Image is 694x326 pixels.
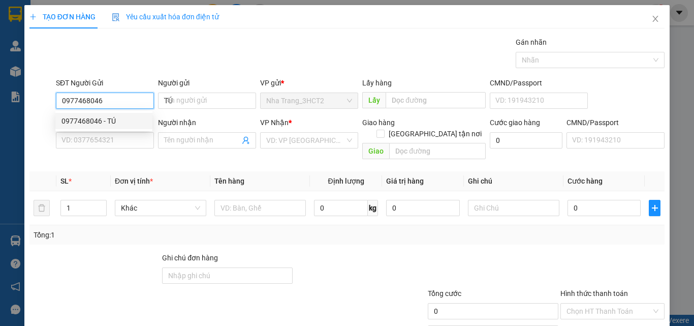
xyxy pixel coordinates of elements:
span: VP Nhận [260,118,289,127]
span: TẠO ĐƠN HÀNG [29,13,96,21]
span: Yêu cầu xuất hóa đơn điện tử [112,13,219,21]
div: 0977468046 - TÚ [55,113,152,129]
span: Tổng cước [428,289,461,298]
input: Dọc đường [386,92,486,108]
button: delete [34,200,50,216]
span: Đơn vị tính [115,177,153,185]
input: Ghi chú đơn hàng [162,268,293,284]
span: Giá trị hàng [386,177,424,185]
div: 0977468046 - TÚ [61,115,146,127]
span: plus [649,204,660,212]
button: plus [649,200,660,216]
div: CMND/Passport [566,117,665,128]
label: Ghi chú đơn hàng [162,254,218,262]
b: Gửi khách hàng [62,15,101,63]
th: Ghi chú [464,171,563,191]
input: Cước giao hàng [490,132,562,149]
label: Gán nhãn [516,38,547,46]
input: VD: Bàn, Ghế [214,200,306,216]
input: Ghi Chú [468,200,559,216]
span: user-add [242,136,250,144]
label: Hình thức thanh toán [560,289,628,298]
button: Close [641,5,670,34]
b: [DOMAIN_NAME] [85,39,140,47]
span: Lấy hàng [362,79,392,87]
span: Tên hàng [214,177,244,185]
input: 0 [386,200,459,216]
span: Cước hàng [567,177,603,185]
img: logo.jpg [110,13,135,37]
span: Định lượng [328,177,364,185]
span: kg [368,200,378,216]
div: Tổng: 1 [34,229,269,241]
span: plus [29,13,37,20]
span: Giao hàng [362,118,395,127]
span: Lấy [362,92,386,108]
input: Dọc đường [389,143,486,159]
span: [GEOGRAPHIC_DATA] tận nơi [385,128,486,139]
div: SĐT Người Gửi [56,77,154,88]
span: Giao [362,143,389,159]
span: close [651,15,659,23]
div: VP gửi [260,77,358,88]
label: Cước giao hàng [490,118,540,127]
div: Người gửi [158,77,256,88]
li: (c) 2017 [85,48,140,61]
span: Khác [121,200,200,216]
div: CMND/Passport [490,77,588,88]
img: icon [112,13,120,21]
b: Phương Nam Express [13,66,56,131]
span: SL [60,177,69,185]
div: Người nhận [158,117,256,128]
span: Nha Trang_3HCT2 [266,93,352,108]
